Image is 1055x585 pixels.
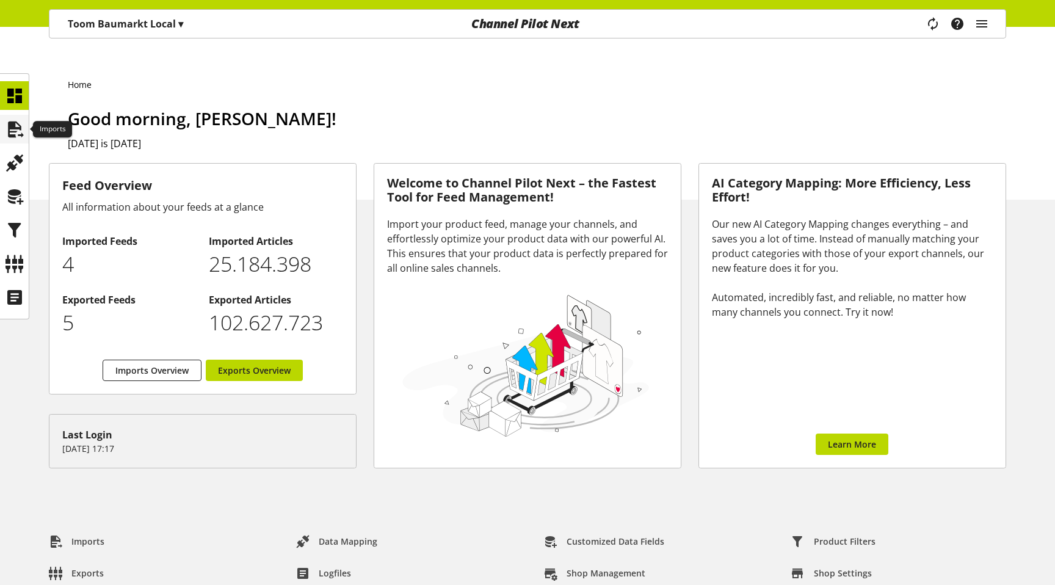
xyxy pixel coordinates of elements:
p: Toom Baumarkt Local [68,16,183,31]
a: Exports Overview [206,360,303,381]
p: 102627723 [209,307,343,338]
h2: Exported Articles [209,292,343,307]
span: Learn More [828,438,876,451]
h2: Exported Feeds [62,292,196,307]
img: 78e1b9dcff1e8392d83655fcfc870417.svg [399,291,653,440]
a: Exports [39,562,114,584]
h2: Imported Feeds [62,234,196,249]
p: 4 [62,249,196,280]
span: Logfiles [319,567,351,580]
a: Shop Management [534,562,655,584]
p: 5 [62,307,196,338]
span: Shop Settings [814,567,872,580]
div: Imports [33,121,72,138]
span: Data Mapping [319,535,377,548]
span: Exports Overview [218,364,291,377]
span: Imports Overview [115,364,189,377]
a: Customized Data Fields [534,531,674,553]
h2: [DATE] is [DATE] [68,136,1006,151]
span: Customized Data Fields [567,535,664,548]
div: Last Login [62,427,343,442]
a: Shop Settings [781,562,882,584]
a: Imports Overview [103,360,201,381]
div: Import your product feed, manage your channels, and effortlessly optimize your product data with ... [387,217,668,275]
h3: Feed Overview [62,176,343,195]
a: Data Mapping [286,531,387,553]
span: Good morning, [PERSON_NAME]! [68,107,336,130]
span: Exports [71,567,104,580]
span: ▾ [178,17,183,31]
h3: Welcome to Channel Pilot Next – the Fastest Tool for Feed Management! [387,176,668,204]
span: Shop Management [567,567,645,580]
a: Learn More [816,434,888,455]
h3: AI Category Mapping: More Efficiency, Less Effort! [712,176,993,204]
div: Our new AI Category Mapping changes everything – and saves you a lot of time. Instead of manually... [712,217,993,319]
a: Imports [39,531,114,553]
a: Product Filters [781,531,885,553]
p: [DATE] 17:17 [62,442,343,455]
a: Logfiles [286,562,361,584]
div: All information about your feeds at a glance [62,200,343,214]
nav: main navigation [49,9,1006,38]
span: Product Filters [814,535,876,548]
p: 25184398 [209,249,343,280]
span: Imports [71,535,104,548]
h2: Imported Articles [209,234,343,249]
